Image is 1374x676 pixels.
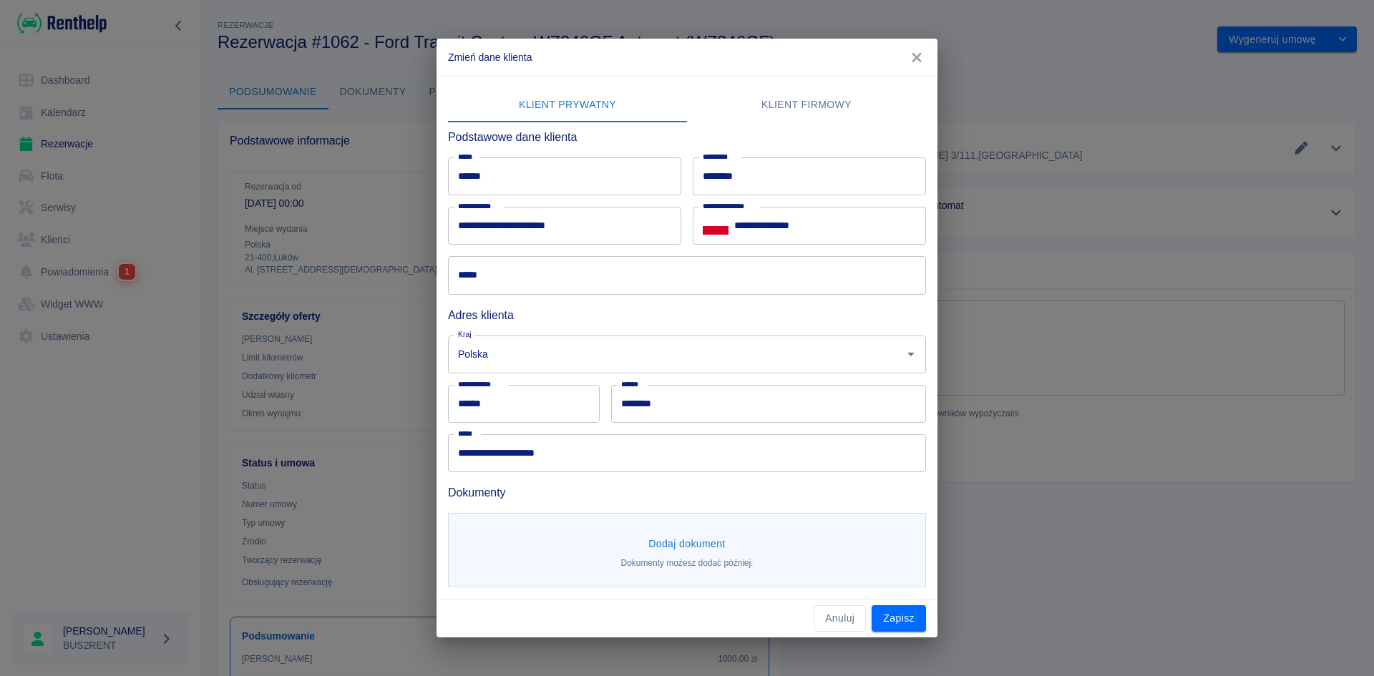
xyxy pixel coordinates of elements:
button: Otwórz [901,344,921,364]
div: lab API tabs example [448,88,926,122]
p: Dokumenty możesz dodać później. [621,557,754,569]
h6: Podstawowe dane klienta [448,128,926,146]
h6: Dokumenty [448,484,926,501]
label: Kraj [458,329,472,340]
button: Anuluj [814,605,866,632]
button: Klient firmowy [687,88,926,122]
button: Klient prywatny [448,88,687,122]
h6: Adres klienta [448,306,926,324]
button: Zapisz [872,605,926,632]
h2: Zmień dane klienta [437,39,937,76]
button: Dodaj dokument [643,531,731,557]
button: Select country [703,215,729,237]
